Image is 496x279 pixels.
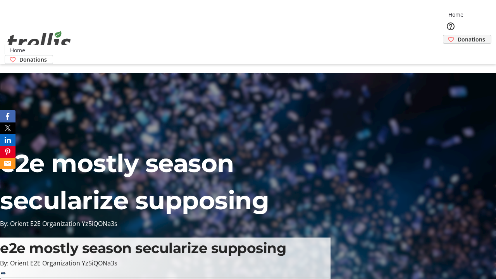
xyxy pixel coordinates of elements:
img: Orient E2E Organization Yz5iQONa3s's Logo [5,22,74,61]
span: Home [448,10,463,19]
a: Home [5,46,30,54]
button: Help [443,19,458,34]
a: Donations [5,55,53,64]
a: Home [443,10,468,19]
a: Donations [443,35,491,44]
button: Cart [443,44,458,59]
span: Donations [19,55,47,64]
span: Donations [458,35,485,43]
span: Home [10,46,25,54]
